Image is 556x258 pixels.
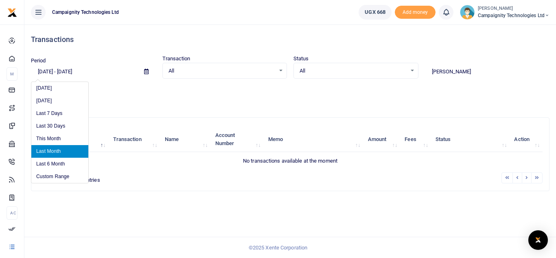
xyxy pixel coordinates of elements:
[38,152,543,169] td: No transactions available at the moment
[49,9,122,16] span: Campaignity Technologies Ltd
[263,127,363,152] th: Memo: activate to sort column ascending
[400,127,431,152] th: Fees: activate to sort column ascending
[460,5,549,20] a: profile-user [PERSON_NAME] Campaignity Technologies Ltd
[160,127,210,152] th: Name: activate to sort column ascending
[31,35,549,44] h4: Transactions
[31,107,88,120] li: Last 7 Days
[7,9,17,15] a: logo-small logo-large logo-large
[31,120,88,132] li: Last 30 Days
[108,127,160,152] th: Transaction: activate to sort column ascending
[31,95,88,107] li: [DATE]
[395,6,436,19] span: Add money
[31,57,46,65] label: Period
[300,67,407,75] span: All
[31,82,88,95] li: [DATE]
[355,5,395,20] li: Wallet ballance
[431,127,510,152] th: Status: activate to sort column ascending
[395,6,436,19] li: Toup your wallet
[363,127,400,152] th: Amount: activate to sort column ascending
[528,230,548,250] div: Open Intercom Messenger
[7,67,18,81] li: M
[31,158,88,170] li: Last 6 Month
[7,206,18,220] li: Ac
[293,55,309,63] label: Status
[359,5,392,20] a: UGX 668
[365,8,385,16] span: UGX 668
[162,55,190,63] label: Transaction
[31,132,88,145] li: This Month
[31,170,88,183] li: Custom Range
[31,88,549,97] p: Download
[7,8,17,18] img: logo-small
[31,145,88,158] li: Last Month
[169,67,276,75] span: All
[38,172,245,184] div: Showing 0 to 0 of 0 entries
[478,5,549,12] small: [PERSON_NAME]
[31,65,138,79] input: select period
[510,127,543,152] th: Action: activate to sort column ascending
[425,65,550,79] input: Search
[460,5,475,20] img: profile-user
[478,12,549,19] span: Campaignity Technologies Ltd
[210,127,263,152] th: Account Number: activate to sort column ascending
[395,9,436,15] a: Add money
